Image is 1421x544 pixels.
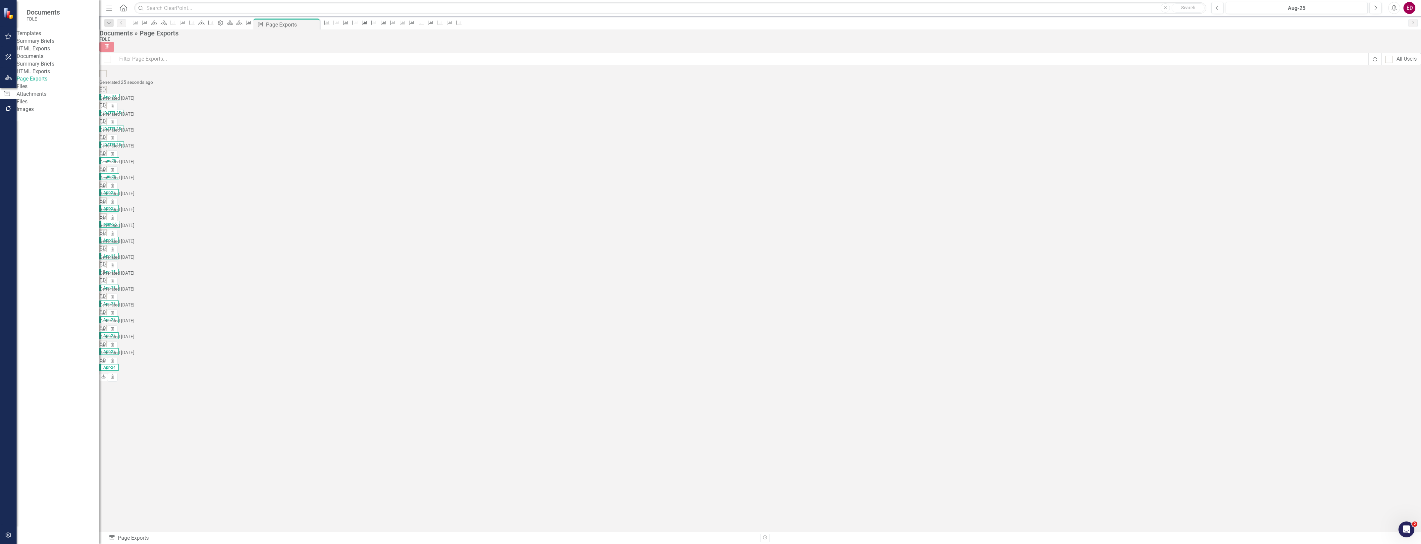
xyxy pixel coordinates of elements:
[99,141,124,148] span: [DATE]-25
[99,221,120,228] span: May-25
[99,302,134,307] small: Generated [DATE]
[1396,55,1417,63] div: All Users
[99,223,134,228] small: Generated [DATE]
[99,110,124,116] span: [DATE]-25
[17,83,99,90] div: Files
[99,356,241,364] div: ED
[99,332,119,339] span: Apr-25
[3,7,15,19] img: ClearPoint Strategy
[17,98,99,106] a: Files
[1172,3,1205,13] button: Search
[212,3,224,15] div: Close
[17,68,99,76] a: HTML Exports
[99,37,1418,42] div: FDLE
[99,95,134,101] small: Generated [DATE]
[99,300,119,307] span: Apr-25
[8,469,220,476] div: Did this answer your question?
[17,30,99,37] div: Templates
[4,3,17,15] button: go back
[99,189,119,196] span: Apr-25
[126,475,136,489] span: 😃
[17,60,99,68] a: Summary Briefs
[99,94,120,100] span: Aug-25
[99,207,134,212] small: Generated [DATE]
[17,90,99,98] a: Attachments
[1226,2,1368,14] button: Aug-25
[105,475,123,489] span: neutral face reaction
[99,175,134,180] small: Generated [DATE]
[109,475,119,489] span: 😐
[88,475,105,489] span: disappointed reaction
[99,254,134,260] small: Generated [DATE]
[1181,5,1195,10] span: Search
[99,350,134,355] small: Generated [DATE]
[109,534,755,542] div: Page Exports
[99,237,119,244] span: Apr-25
[1228,4,1365,12] div: Aug-25
[99,334,134,339] small: Generated [DATE]
[1398,521,1414,537] iframe: Intercom live chat
[99,191,134,196] small: Generated [DATE]
[26,16,60,22] small: FDLE
[99,111,134,117] small: Generated [DATE]
[99,173,119,180] span: Jun-25
[99,364,119,371] span: Apr-24
[99,239,134,244] small: Generated [DATE]
[99,159,134,164] small: Generated [DATE]
[99,205,119,212] span: Apr-25
[17,106,99,113] a: Images
[134,2,1206,14] input: Search ClearPoint...
[99,348,119,355] span: Apr-25
[99,253,119,259] span: Apr-25
[99,126,124,132] span: [DATE]-25
[99,285,119,291] span: Apr-25
[123,475,140,489] span: smiley reaction
[1412,521,1417,527] span: 2
[99,286,134,292] small: Generated [DATE]
[17,37,99,45] a: Summary Briefs
[26,8,60,16] span: Documents
[87,497,140,502] a: Open in help center
[99,127,134,133] small: Generated [DATE]
[17,53,99,60] div: Documents
[92,475,101,489] span: 😞
[99,270,134,276] small: Generated [DATE]
[115,53,1369,65] input: Filter Page Exports...
[17,45,99,53] a: HTML Exports
[99,269,119,275] span: Apr-25
[1403,2,1415,14] button: ED
[17,75,99,83] a: Page Exports
[99,157,119,164] span: Jun-25
[99,80,153,85] small: Generated 25 seconds ago
[99,318,134,323] small: Generated [DATE]
[99,316,119,323] span: Apr-25
[199,3,212,15] button: Collapse window
[99,143,134,148] small: Generated [DATE]
[99,29,1418,37] div: Documents » Page Exports
[266,21,318,29] div: Page Exports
